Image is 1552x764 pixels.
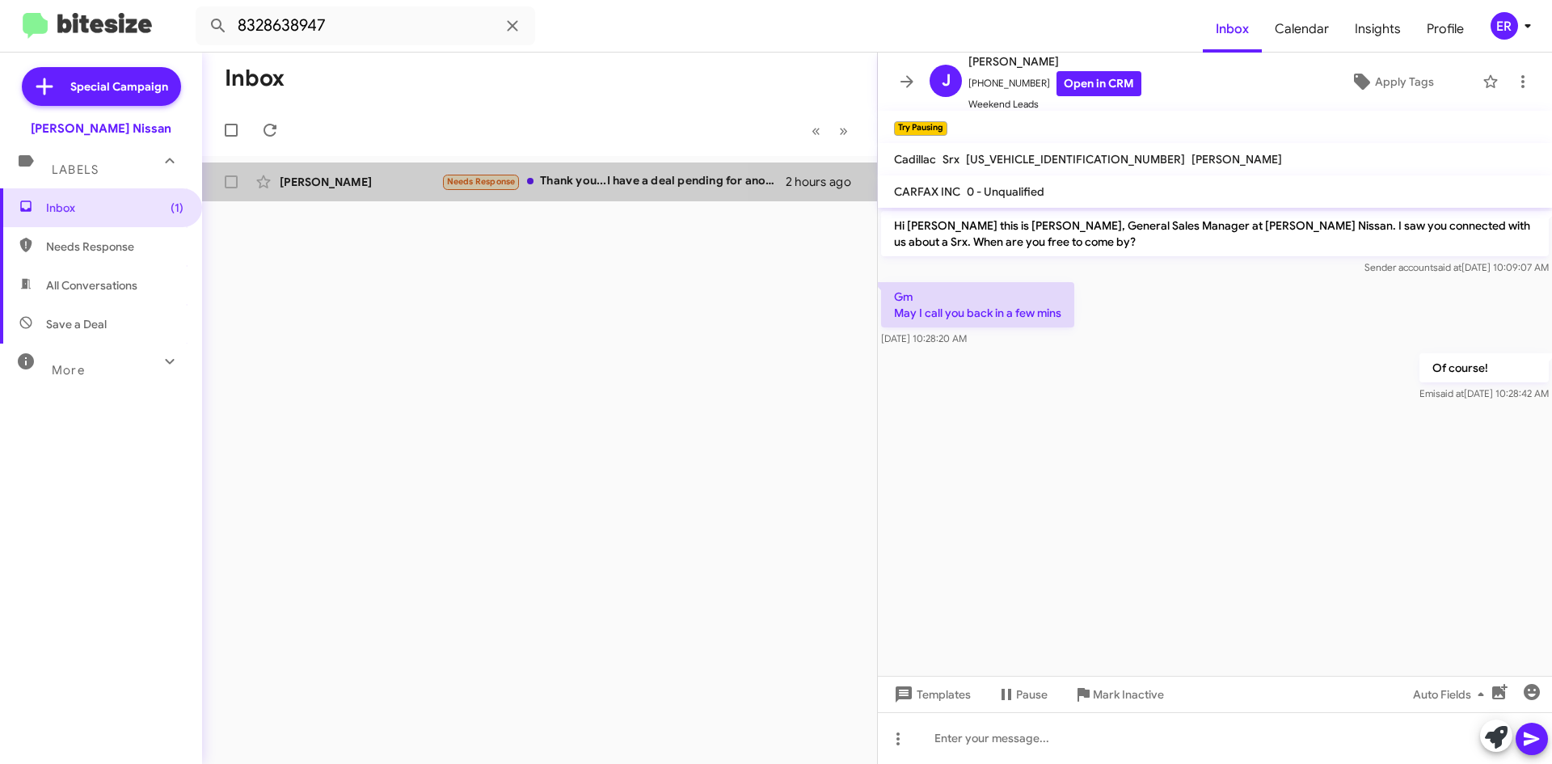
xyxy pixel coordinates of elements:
span: » [839,120,848,141]
h1: Inbox [225,65,285,91]
span: Emi [DATE] 10:28:42 AM [1419,387,1549,399]
span: Save a Deal [46,316,107,332]
div: [PERSON_NAME] [280,174,441,190]
span: Labels [52,163,99,177]
span: Mark Inactive [1093,680,1164,709]
button: Templates [878,680,984,709]
button: Pause [984,680,1061,709]
span: « [812,120,820,141]
span: Weekend Leads [968,96,1141,112]
small: Try Pausing [894,121,947,136]
div: [PERSON_NAME] Nissan [31,120,171,137]
button: Apply Tags [1309,67,1474,96]
button: Auto Fields [1400,680,1503,709]
span: Srx [943,152,959,167]
button: Next [829,114,858,147]
span: [PHONE_NUMBER] [968,71,1141,96]
span: said at [1436,387,1464,399]
span: Needs Response [46,238,183,255]
div: ER [1491,12,1518,40]
span: J [942,68,951,94]
nav: Page navigation example [803,114,858,147]
a: Special Campaign [22,67,181,106]
span: Needs Response [447,176,516,187]
span: [US_VEHICLE_IDENTIFICATION_NUMBER] [966,152,1185,167]
p: Gm May I call you back in a few mins [881,282,1074,327]
span: [PERSON_NAME] [968,52,1141,71]
button: ER [1477,12,1534,40]
input: Search [196,6,535,45]
span: Inbox [46,200,183,216]
a: Insights [1342,6,1414,53]
span: CARFAX INC [894,184,960,199]
span: (1) [171,200,183,216]
div: Thank you...I have a deal pending for another vehicle.... [441,172,786,191]
p: Hi [PERSON_NAME] this is [PERSON_NAME], General Sales Manager at [PERSON_NAME] Nissan. I saw you ... [881,211,1549,256]
span: Special Campaign [70,78,168,95]
span: said at [1433,261,1461,273]
p: Of course! [1419,353,1549,382]
span: Auto Fields [1413,680,1491,709]
span: [PERSON_NAME] [1191,152,1282,167]
span: [DATE] 10:28:20 AM [881,332,967,344]
button: Previous [802,114,830,147]
span: Pause [1016,680,1048,709]
span: 0 - Unqualified [967,184,1044,199]
span: Sender account [DATE] 10:09:07 AM [1364,261,1549,273]
span: Apply Tags [1375,67,1434,96]
span: All Conversations [46,277,137,293]
span: Cadillac [894,152,936,167]
a: Inbox [1203,6,1262,53]
span: Templates [891,680,971,709]
button: Mark Inactive [1061,680,1177,709]
span: More [52,363,85,378]
div: 2 hours ago [786,174,864,190]
a: Profile [1414,6,1477,53]
a: Calendar [1262,6,1342,53]
a: Open in CRM [1056,71,1141,96]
